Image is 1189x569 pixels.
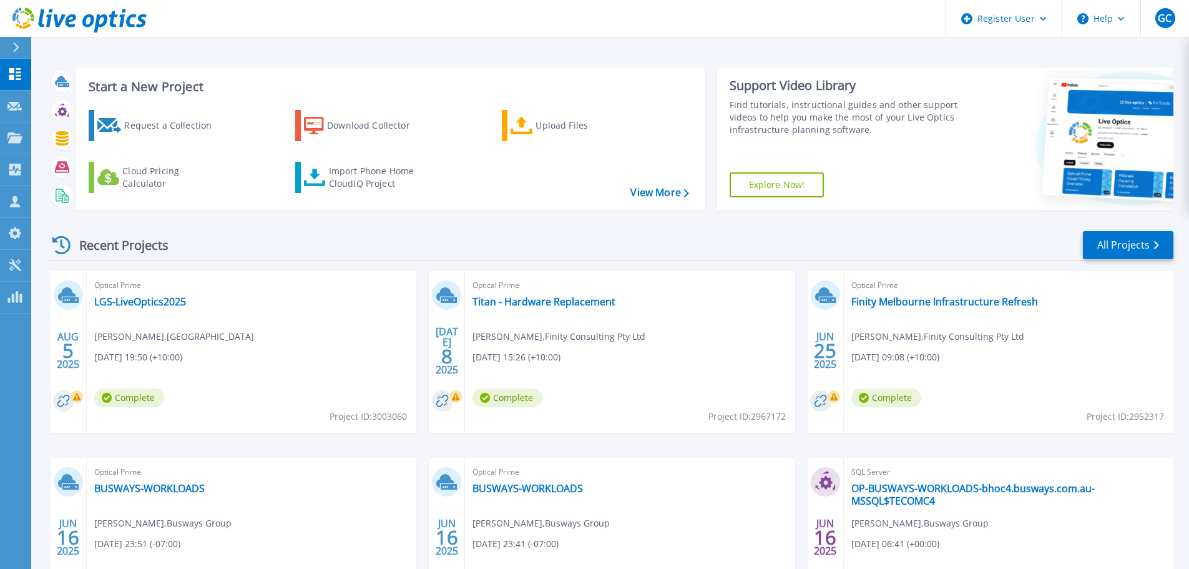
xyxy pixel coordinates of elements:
[94,465,409,479] span: Optical Prime
[814,345,836,356] span: 25
[330,410,407,423] span: Project ID: 3003060
[435,328,459,374] div: [DATE] 2025
[472,388,542,407] span: Complete
[94,517,232,530] span: [PERSON_NAME] , Busways Group
[441,351,453,362] span: 8
[327,113,427,138] div: Download Collector
[472,517,610,530] span: [PERSON_NAME] , Busways Group
[730,77,962,94] div: Support Video Library
[48,230,185,260] div: Recent Projects
[851,482,1166,507] a: OP-BUSWAYS-WORKLOADS-bhoc4.busways.com.au-MSSQL$TECOMC4
[94,388,164,407] span: Complete
[814,532,836,543] span: 16
[502,110,641,141] a: Upload Files
[122,165,222,190] div: Cloud Pricing Calculator
[813,515,837,560] div: JUN 2025
[89,80,688,94] h3: Start a New Project
[1087,410,1164,423] span: Project ID: 2952317
[94,537,180,551] span: [DATE] 23:51 (-07:00)
[56,515,80,560] div: JUN 2025
[813,328,837,374] div: JUN 2025
[57,532,79,543] span: 16
[630,187,688,199] a: View More
[295,110,434,141] a: Download Collector
[1158,13,1172,23] span: GC
[472,330,645,344] span: [PERSON_NAME] , Finity Consulting Pty Ltd
[851,330,1024,344] span: [PERSON_NAME] , Finity Consulting Pty Ltd
[851,537,939,551] span: [DATE] 06:41 (+00:00)
[851,295,1038,308] a: Finity Melbourne Infrastructure Refresh
[124,113,224,138] div: Request a Collection
[472,295,615,308] a: Titan - Hardware Replacement
[472,537,559,551] span: [DATE] 23:41 (-07:00)
[472,465,787,479] span: Optical Prime
[436,532,458,543] span: 16
[730,99,962,136] div: Find tutorials, instructional guides and other support videos to help you make the most of your L...
[62,345,74,356] span: 5
[472,279,787,292] span: Optical Prime
[851,388,921,407] span: Complete
[708,410,786,423] span: Project ID: 2967172
[851,279,1166,292] span: Optical Prime
[730,172,824,197] a: Explore Now!
[536,113,635,138] div: Upload Files
[94,330,254,344] span: [PERSON_NAME] , [GEOGRAPHIC_DATA]
[89,110,228,141] a: Request a Collection
[851,465,1166,479] span: SQL Server
[472,350,560,364] span: [DATE] 15:26 (+10:00)
[1083,231,1173,259] a: All Projects
[472,482,583,495] a: BUSWAYS-WORKLOADS
[435,515,459,560] div: JUN 2025
[851,350,939,364] span: [DATE] 09:08 (+10:00)
[94,295,186,308] a: LGS-LiveOptics2025
[94,279,409,292] span: Optical Prime
[56,328,80,374] div: AUG 2025
[851,517,989,530] span: [PERSON_NAME] , Busways Group
[94,350,182,364] span: [DATE] 19:50 (+10:00)
[329,165,426,190] div: Import Phone Home CloudIQ Project
[94,482,205,495] a: BUSWAYS-WORKLOADS
[89,162,228,193] a: Cloud Pricing Calculator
